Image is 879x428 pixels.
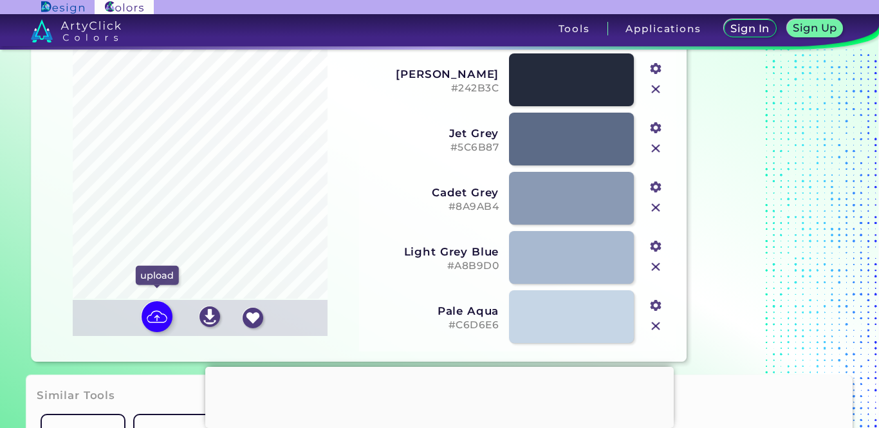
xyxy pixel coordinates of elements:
img: ArtyClick Design logo [41,1,84,14]
h5: #8A9AB4 [367,201,499,213]
img: icon_close.svg [647,81,664,98]
h5: #242B3C [367,82,499,95]
img: icon_download_white.svg [199,306,220,327]
p: upload [136,266,178,285]
h5: #5C6B87 [367,142,499,154]
h5: #C6D6E6 [367,319,499,331]
a: Sign Up [790,21,840,37]
iframe: Advertisement [205,367,674,425]
a: Sign In [726,21,773,37]
img: icon picture [142,301,172,332]
h5: #A8B9D0 [367,260,499,272]
h3: [PERSON_NAME] [367,68,499,80]
img: icon_favourite_white.svg [243,308,263,328]
h3: Light Grey Blue [367,245,499,258]
iframe: Advertisement [692,5,853,367]
h3: Similar Tools [37,388,115,404]
img: icon_close.svg [647,259,664,275]
img: icon_close.svg [647,200,664,216]
img: icon_close.svg [647,318,664,335]
h3: Pale Aqua [367,304,499,317]
h3: Jet Grey [367,127,499,140]
h5: Sign In [733,24,768,33]
img: logo_artyclick_colors_white.svg [31,19,122,42]
h3: Applications [625,24,701,33]
h3: Cadet Grey [367,186,499,199]
img: icon_close.svg [647,140,664,157]
h5: Sign Up [795,23,835,33]
h3: Tools [559,24,590,33]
